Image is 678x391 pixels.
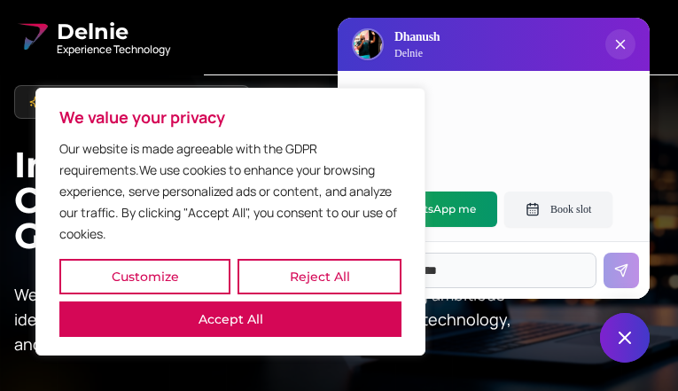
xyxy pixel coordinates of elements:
a: Delnie Logo Full [14,18,170,57]
button: Accept All [59,301,401,337]
button: Book slot [504,192,612,227]
button: Close chat popup [605,29,635,59]
img: Delnie Logo [354,30,382,59]
h1: Imagine Craft Grow [14,147,664,254]
span: Delnie [57,18,170,46]
button: Customize [59,259,230,294]
h3: Dhanush [394,28,440,46]
p: Our website is made agreeable with the GDPR requirements.We use cookies to enhance your browsing ... [59,138,401,245]
p: Delnie [394,46,440,60]
p: We blaze new trails with cutting-edge solutions, turning ambitious ideas into powerful, scalable ... [14,282,525,356]
span: Experience Technology [57,43,170,57]
p: We value your privacy [59,106,401,128]
button: Reject All [238,259,401,294]
img: Delnie Logo [14,20,50,55]
button: Close chat [600,313,650,363]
